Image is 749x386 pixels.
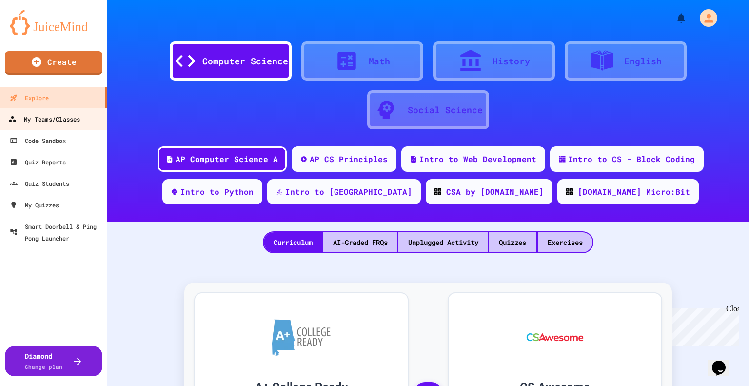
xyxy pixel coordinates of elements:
div: My Notifications [657,10,690,26]
div: Unplugged Activity [398,232,488,252]
div: Math [369,55,390,68]
div: CSA by [DOMAIN_NAME] [446,186,544,198]
div: My Teams/Classes [8,113,80,125]
div: Intro to CS - Block Coding [568,153,695,165]
img: logo-orange.svg [10,10,98,35]
div: My Quizzes [10,199,59,211]
img: CODE_logo_RGB.png [566,188,573,195]
div: History [493,55,530,68]
div: Chat with us now!Close [4,4,67,62]
div: Intro to Web Development [419,153,536,165]
iframe: chat widget [708,347,739,376]
div: Quiz Reports [10,156,66,168]
div: Intro to [GEOGRAPHIC_DATA] [285,186,412,198]
div: Code Sandbox [10,135,66,146]
div: Quizzes [489,232,536,252]
div: Smart Doorbell & Ping Pong Launcher [10,221,103,244]
div: Quiz Students [10,178,69,189]
iframe: chat widget [668,305,739,346]
div: My Account [690,7,720,29]
div: Computer Science [202,55,288,68]
div: AI-Graded FRQs [323,232,397,252]
div: AP CS Principles [310,153,388,165]
div: Exercises [538,232,592,252]
div: Curriculum [264,232,322,252]
div: Intro to Python [180,186,254,198]
div: Social Science [408,103,483,117]
div: English [624,55,662,68]
div: Diamond [25,351,62,371]
img: CS Awesome [517,308,593,366]
span: Change plan [25,363,62,370]
a: Create [5,51,102,75]
img: A+ College Ready [272,319,331,356]
div: Explore [10,92,49,103]
div: AP Computer Science A [176,153,278,165]
div: [DOMAIN_NAME] Micro:Bit [578,186,690,198]
img: CODE_logo_RGB.png [434,188,441,195]
button: DiamondChange plan [5,346,102,376]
